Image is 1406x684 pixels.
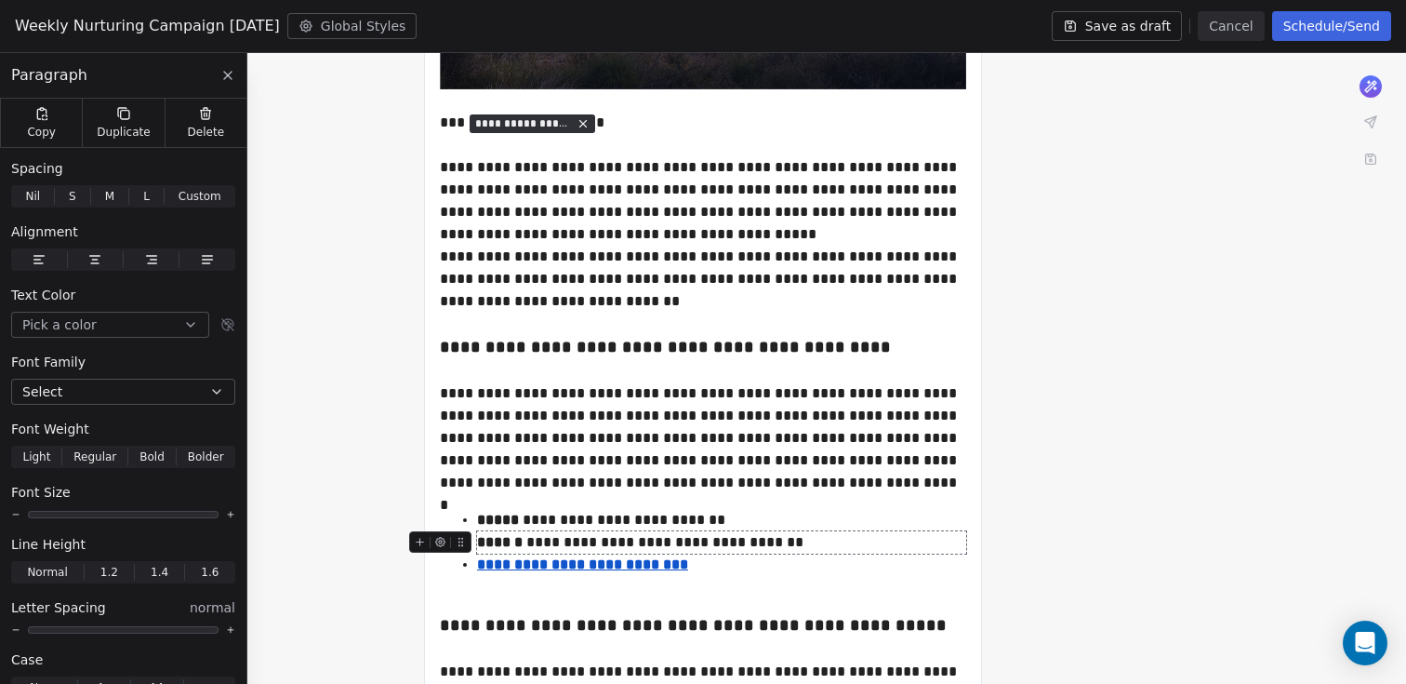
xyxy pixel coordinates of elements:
span: Paragraph [11,64,87,87]
span: Text Color [11,286,75,304]
div: Open Intercom Messenger [1343,621,1387,665]
span: Copy [27,125,56,140]
span: Weekly Nurturing Campaign [DATE] [15,15,280,37]
span: Regular [73,449,116,465]
span: Font Weight [11,420,89,438]
span: Line Height [11,535,86,554]
span: S [69,188,76,205]
button: Pick a color [11,312,209,338]
span: Bolder [188,449,224,465]
button: Global Styles [287,13,418,39]
span: 1.4 [151,564,168,581]
span: M [105,188,114,205]
span: normal [190,598,235,617]
button: Cancel [1198,11,1264,41]
span: Spacing [11,159,63,178]
button: Save as draft [1052,11,1183,41]
span: L [143,188,150,205]
span: Case [11,650,43,669]
button: Schedule/Send [1272,11,1391,41]
span: Custom [179,188,221,205]
span: Delete [188,125,225,140]
span: 1.6 [201,564,219,581]
span: Normal [27,564,67,581]
span: Font Size [11,483,71,502]
span: Bold [139,449,165,465]
span: Nil [25,188,40,205]
span: Select [22,382,62,401]
span: Duplicate [97,125,150,140]
span: Light [22,449,50,465]
span: 1.2 [100,564,118,581]
span: Alignment [11,222,78,241]
span: Letter Spacing [11,598,106,617]
span: Font Family [11,353,86,371]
